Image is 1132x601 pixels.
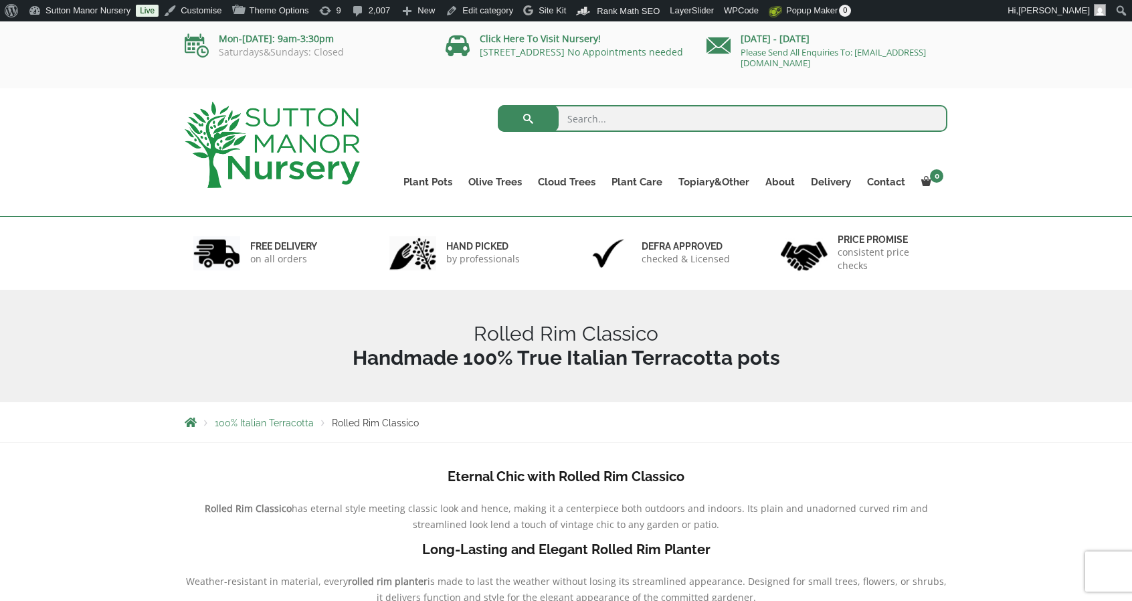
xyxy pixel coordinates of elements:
a: 100% Italian Terracotta [215,418,314,428]
h1: Rolled Rim Classico [185,322,947,370]
a: Olive Trees [460,173,530,191]
span: [PERSON_NAME] [1018,5,1090,15]
a: [STREET_ADDRESS] No Appointments needed [480,46,683,58]
a: Live [136,5,159,17]
a: Please Send All Enquiries To: [EMAIL_ADDRESS][DOMAIN_NAME] [741,46,926,69]
a: Plant Pots [395,173,460,191]
span: Rank Math SEO [597,6,660,16]
img: 1.jpg [193,236,240,270]
img: 3.jpg [585,236,632,270]
span: Rolled Rim Classico [332,418,419,428]
h6: hand picked [446,240,520,252]
p: Saturdays&Sundays: Closed [185,47,426,58]
p: Mon-[DATE]: 9am-3:30pm [185,31,426,47]
b: Long-Lasting and Elegant Rolled Rim Planter [422,541,711,557]
span: has eternal style meeting classic look and hence, making it a centerpiece both outdoors and indoo... [292,502,928,531]
img: 4.jpg [781,233,828,274]
b: Rolled Rim Classico [205,502,292,515]
img: 2.jpg [389,236,436,270]
a: Cloud Trees [530,173,603,191]
a: Plant Care [603,173,670,191]
a: Topiary&Other [670,173,757,191]
p: checked & Licensed [642,252,730,266]
p: on all orders [250,252,317,266]
p: consistent price checks [838,246,939,272]
span: Weather-resistant in material, every [186,575,348,588]
span: Site Kit [539,5,566,15]
a: Click Here To Visit Nursery! [480,32,601,45]
span: 0 [930,169,943,183]
b: Eternal Chic with Rolled Rim Classico [448,468,684,485]
p: [DATE] - [DATE] [706,31,947,47]
b: rolled rim planter [348,575,428,588]
a: About [757,173,803,191]
input: Search... [498,105,948,132]
img: logo [185,102,360,188]
a: Contact [859,173,913,191]
nav: Breadcrumbs [185,417,947,428]
h6: Price promise [838,234,939,246]
h6: Defra approved [642,240,730,252]
a: 0 [913,173,947,191]
p: by professionals [446,252,520,266]
span: 0 [839,5,851,17]
h6: FREE DELIVERY [250,240,317,252]
a: Delivery [803,173,859,191]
